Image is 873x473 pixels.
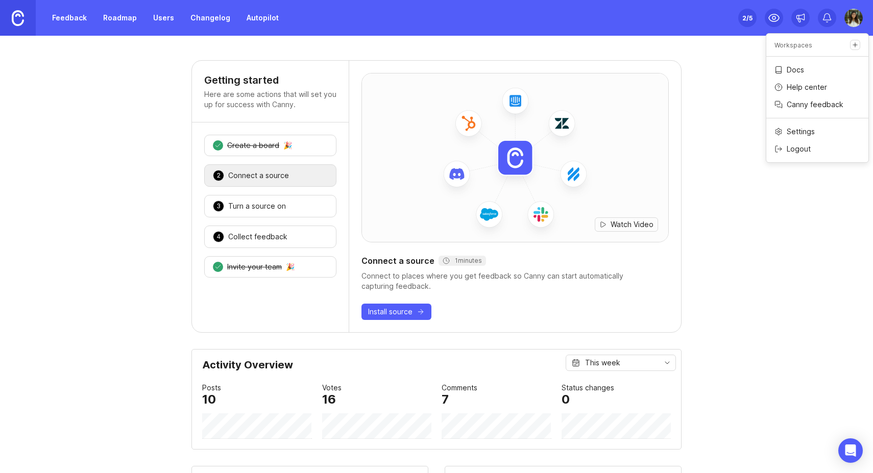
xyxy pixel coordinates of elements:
a: Help center [766,79,868,95]
button: Watch Video [595,217,658,232]
div: Activity Overview [202,360,671,378]
a: Feedback [46,9,93,27]
button: Install source [361,304,431,320]
div: Comments [442,382,477,393]
div: Connect to places where you get feedback so Canny can start automatically capturing feedback. [361,271,669,291]
div: Open Intercom Messenger [838,438,863,463]
div: 1 minutes [443,257,482,265]
div: Status changes [562,382,614,393]
div: 3 [213,201,224,212]
div: Invite your team [227,262,282,272]
div: Posts [202,382,221,393]
div: 7 [442,393,449,406]
div: 🎉 [286,263,295,270]
div: This week [585,357,620,368]
p: Here are some actions that will set you up for success with Canny. [204,89,336,110]
a: Docs [766,62,868,78]
div: Turn a source on [228,201,286,211]
div: Connect a source [361,255,669,267]
a: Roadmap [97,9,143,27]
img: installed-source-hero-8cc2ac6e746a3ed68ab1d0118ebd9805.png [362,66,668,250]
a: Users [147,9,180,27]
button: 2/5 [738,9,757,27]
h4: Getting started [204,73,336,87]
a: Create a new workspace [850,40,860,50]
span: Watch Video [611,219,653,230]
a: Changelog [184,9,236,27]
div: Collect feedback [228,232,287,242]
p: Help center [787,82,827,92]
div: 4 [213,231,224,242]
p: Logout [787,144,811,154]
img: Sarina Zohdi [844,9,863,27]
p: Canny feedback [787,99,843,110]
div: 2 /5 [742,11,753,25]
div: Votes [322,382,342,393]
div: 🎉 [283,142,292,149]
p: Settings [787,127,815,137]
div: 10 [202,393,216,406]
div: 2 [213,170,224,181]
div: Create a board [227,140,279,151]
p: Docs [787,65,804,75]
a: Canny feedback [766,96,868,113]
p: Workspaces [774,41,812,49]
a: Autopilot [240,9,285,27]
a: Settings [766,123,868,140]
div: Connect a source [228,170,289,181]
img: Canny Home [12,10,24,26]
span: Install source [368,307,413,317]
div: 0 [562,393,570,406]
svg: toggle icon [659,359,675,367]
div: 16 [322,393,336,406]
